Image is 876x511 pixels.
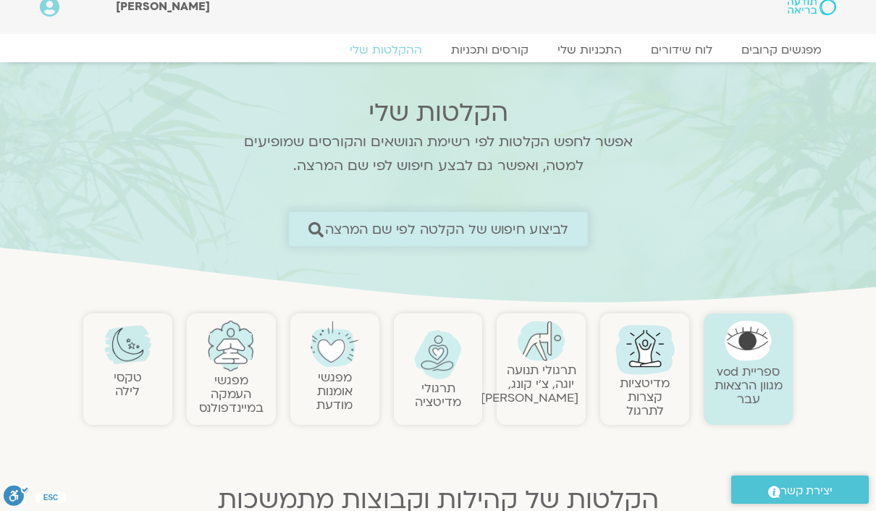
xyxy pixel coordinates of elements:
[224,98,652,127] h2: הקלטות שלי
[114,369,142,400] a: טקסילילה
[316,369,353,413] a: מפגשיאומנות מודעת
[224,130,652,178] p: אפשר לחפש הקלטות לפי רשימת הנושאים והקורסים שמופיעים למטה, ואפשר גם לבצע חיפוש לפי שם המרצה.
[289,212,588,246] a: לביצוע חיפוש של הקלטה לפי שם המרצה
[727,43,836,57] a: מפגשים קרובים
[415,380,461,410] a: תרגולימדיטציה
[620,375,670,419] a: מדיטציות קצרות לתרגול
[731,476,869,504] a: יצירת קשר
[335,43,437,57] a: ההקלטות שלי
[199,372,264,416] a: מפגשיהעמקה במיינדפולנס
[715,363,783,407] a: ספריית vodמגוון הרצאות עבר
[780,481,833,501] span: יצירת קשר
[636,43,727,57] a: לוח שידורים
[481,362,578,406] a: תרגולי תנועהיוגה, צ׳י קונג, [PERSON_NAME]
[324,221,568,237] span: לביצוע חיפוש של הקלטה לפי שם המרצה
[437,43,543,57] a: קורסים ותכניות
[543,43,636,57] a: התכניות שלי
[40,43,836,57] nav: Menu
